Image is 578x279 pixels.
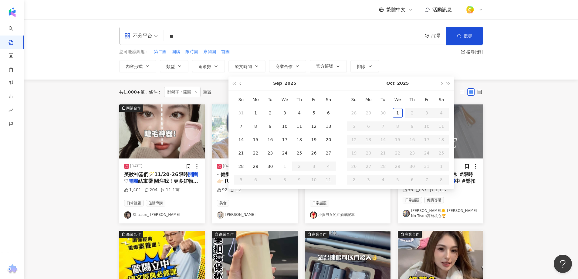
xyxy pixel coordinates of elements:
[397,77,409,90] button: 2025
[221,49,230,55] span: 首團
[309,108,319,118] div: 5
[251,148,261,158] div: 22
[280,135,290,145] div: 17
[124,178,128,184] span: ♡
[361,106,376,120] td: 2025-09-29
[280,148,290,158] div: 24
[432,7,452,12] span: 活動訊息
[219,231,234,237] div: 商業合作
[119,90,145,94] div: 共 筆
[236,121,246,131] div: 7
[280,121,290,131] div: 10
[280,108,290,118] div: 3
[273,77,282,90] button: Sep
[292,106,307,120] td: 2025-09-04
[124,33,130,39] span: appstore
[321,106,336,120] td: 2025-09-06
[265,108,275,118] div: 2
[310,60,347,72] button: 官方帳號
[321,146,336,160] td: 2025-09-27
[126,64,143,69] span: 內容形式
[248,93,263,106] th: Mo
[236,135,246,145] div: 14
[146,200,165,206] span: 促購導購
[324,121,333,131] div: 13
[403,197,422,203] span: 日常話題
[203,49,216,55] span: 來開團
[126,231,141,237] div: 商業合作
[269,60,306,72] button: 商業合作
[424,34,429,38] span: environment
[424,197,444,203] span: 促購導購
[263,106,278,120] td: 2025-09-02
[6,264,18,274] img: chrome extension
[285,77,296,90] button: 2025
[316,64,333,69] span: 官方帳號
[390,106,405,120] td: 2025-10-01
[403,210,410,217] img: KOL Avatar
[263,93,278,106] th: Tu
[248,160,263,173] td: 2025-09-29
[554,255,572,273] iframe: Help Scout Beacon - Open
[265,135,275,145] div: 16
[230,187,241,193] div: 12
[350,60,379,72] button: 排除
[236,148,246,158] div: 21
[124,187,141,193] div: 1,401
[154,49,167,55] span: 第二團
[235,64,252,69] span: 發文時間
[203,90,211,94] div: 重置
[403,208,478,219] a: KOL Avatar[PERSON_NAME]🐥 [PERSON_NAME] Nn Team高層核心🏆
[185,49,198,55] span: 限時團
[248,133,263,146] td: 2025-09-15
[198,64,211,69] span: 追蹤數
[130,164,143,169] div: [DATE]
[321,133,336,146] td: 2025-09-20
[217,172,292,191] span: 連結👉🏻 [URL][DOMAIN_NAME] 限時
[446,27,483,45] button: 搜尋
[124,211,131,219] img: KOL Avatar
[349,108,359,118] div: 28
[251,108,261,118] div: 1
[217,211,224,219] img: KOL Avatar
[275,64,292,69] span: 商業合作
[263,160,278,173] td: 2025-09-30
[307,120,321,133] td: 2025-09-12
[138,178,198,184] span: 結束囉 關注我！更多好物
[280,162,290,171] div: 1
[309,121,319,131] div: 12
[119,104,205,158] button: 商業合作
[217,187,228,193] div: 92
[307,106,321,120] td: 2025-09-05
[357,64,365,69] span: 排除
[466,49,483,54] div: 搜尋指引
[166,64,175,69] span: 類型
[430,187,447,193] div: 1,117
[251,121,261,131] div: 8
[307,146,321,160] td: 2025-09-26
[124,211,200,219] a: KOL Avatar𝚂𝚑𝚊𝚛𝚘𝚗_ [PERSON_NAME]
[212,104,298,158] img: post-image
[8,104,13,118] span: rise
[416,187,427,193] div: 37
[364,108,374,118] div: 29
[234,106,248,120] td: 2025-08-31
[405,231,419,237] div: 商業合作
[461,50,465,54] span: question-circle
[455,178,475,184] span: 中 #樂扣
[321,120,336,133] td: 2025-09-13
[292,93,307,106] th: Th
[126,105,141,111] div: 商業合作
[307,93,321,106] th: Fr
[124,200,144,206] span: 日常話題
[295,135,304,145] div: 18
[292,146,307,160] td: 2025-09-25
[234,160,248,173] td: 2025-09-28
[309,148,319,158] div: 26
[278,120,292,133] td: 2025-09-10
[217,172,240,177] span: - 健樂酵酢
[119,49,149,55] span: 您可能感興趣：
[464,4,476,15] img: %E6%96%B9%E5%BD%A2%E7%B4%94.png
[324,135,333,145] div: 20
[164,87,201,97] span: 關鍵字：開團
